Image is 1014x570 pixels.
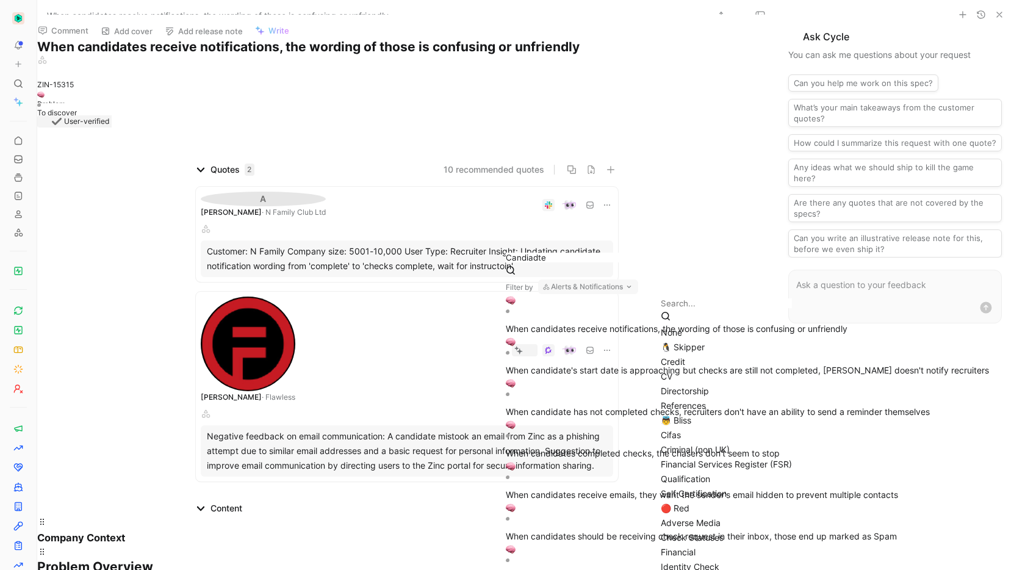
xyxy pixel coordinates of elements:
img: 🧠 [506,544,516,554]
span: When candidates receive notifications, the wording of those is confusing or unfriendly [506,323,847,334]
div: Filter by [506,283,533,292]
button: Any ideas what we should ship to kill the game here? [788,159,1002,187]
span: Qualification [661,474,710,484]
button: 10 recommended quotes [444,162,544,177]
span: When candidates completed checks, the chasers don't seem to stop [506,448,780,458]
span: Adverse Media [661,518,721,528]
img: 🧠 [506,337,516,347]
img: logo [201,297,295,391]
span: 🔴 Red [661,503,689,513]
span: CV [661,371,672,381]
img: avatar [560,197,578,214]
span: Ask Cycle [788,29,1002,44]
h1: When candidates receive notifications, the wording of those is confusing or unfriendly [37,40,776,54]
span: When candidates receive emails, they want the sender's email hidden to prevent multiple contacts [506,489,898,500]
div: Quotes2 [191,162,259,177]
span: · Flawless [262,392,295,402]
div: Content [191,501,247,516]
button: Are there any quotes that are not covered by the specs? [788,194,1002,222]
button: How could I summarize this request with one quote? [788,134,1002,151]
img: 🧠 [506,503,516,513]
div: To discover [37,103,123,115]
span: 👼 Bliss [661,415,691,425]
button: What’s your main takeaways from the customer quotes? [788,99,1002,127]
span: 🐧 Skipper [661,342,705,352]
button: Zinc [10,10,27,27]
span: Criminal (non UK) [661,444,730,455]
span: When candidate has not completed checks, recruiters don't have an ability to send a reminder them... [506,406,930,417]
span: · N Family Club Ltd [262,207,326,217]
button: Add cover [95,23,158,40]
div: None [661,325,986,340]
img: 🧠 [37,91,45,98]
span: [PERSON_NAME] [201,207,262,217]
div: 🧠Problem [37,91,776,103]
div: User-verified [64,115,109,128]
span: [PERSON_NAME] [201,392,262,402]
img: 🧠 [506,295,516,305]
span: To discover [37,108,77,117]
p: You can ask me questions about your request [788,48,1002,62]
span: Check Statuses [661,532,724,543]
button: Can you write an illustrative release note for this, before we even ship it? [788,229,1002,258]
div: Problem [37,91,65,110]
img: 🧠 [506,420,516,430]
span: References [661,400,706,411]
button: Write [250,22,295,39]
img: Zinc [12,12,24,24]
div: A [201,192,326,206]
span: Cifas [661,430,681,440]
p: Customer: N Family Company size: 5001-10,000 User Type: Recruiter Insight: Updating candidate not... [207,244,607,273]
div: 2 [245,164,254,176]
span: Write [268,25,289,36]
input: Search... [661,298,792,308]
button: Can you help me work on this spec? [788,74,938,92]
div: Company Context [37,530,776,545]
div: Content [210,501,242,516]
span: Directorship [661,386,709,396]
span: When candidate's start date is approaching but checks are still not completed, [PERSON_NAME] does... [506,365,989,375]
img: 🧠 [506,378,516,388]
span: Credit [661,356,685,367]
div: Negative feedback on email communication: A candidate mistook an email from Zinc as a phishing at... [207,429,607,473]
button: Comment [32,22,94,39]
span: When candidates should be receiving check request in their inbox, those end up marked as Spam [506,531,897,541]
img: 🧠 [506,461,516,471]
button: Add release note [159,23,248,40]
span: When candidates receive notifications, the wording of those is confusing or unfriendly [47,9,389,23]
div: ZIN-15315 [37,79,74,91]
div: Quotes [210,162,254,177]
button: Alerts & Notifications [538,280,638,294]
span: Financial Services Register (FSR) [661,459,792,469]
span: Financial [661,547,696,557]
input: Search... [506,253,637,262]
span: Self Certification [661,488,727,499]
